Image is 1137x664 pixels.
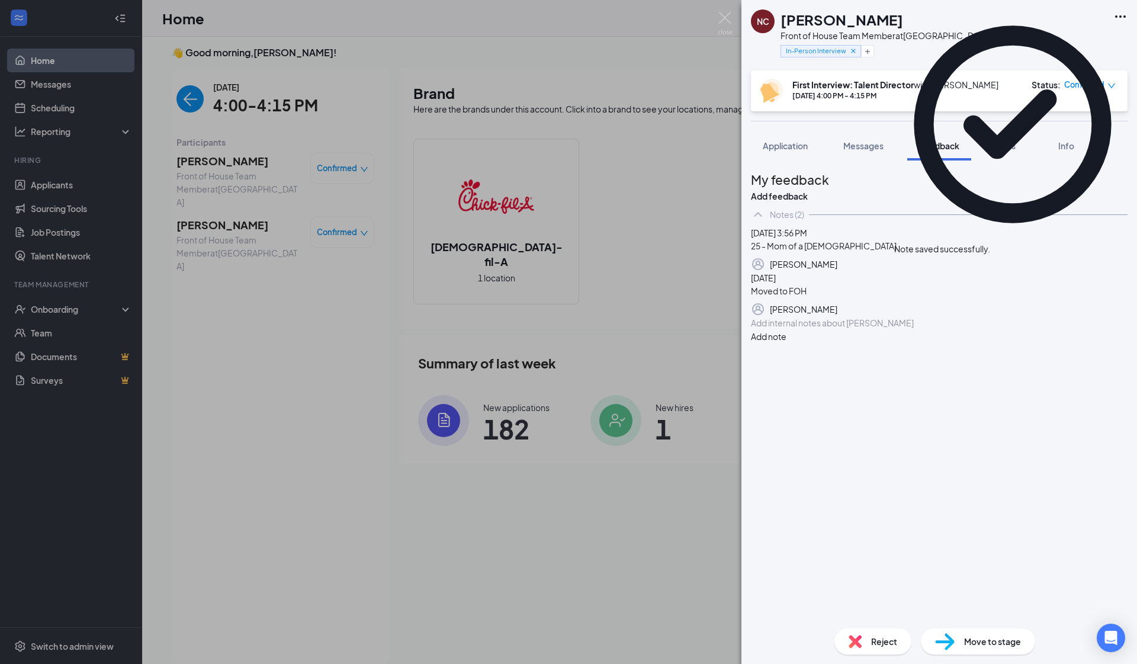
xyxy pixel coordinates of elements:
b: First Interview: Talent Director [792,79,914,90]
button: Add note [751,330,786,343]
svg: Profile [751,257,765,271]
span: Move to stage [964,635,1021,648]
button: Plus [861,45,874,57]
div: [DATE] 4:00 PM - 4:15 PM [792,91,998,101]
span: Reject [871,635,897,648]
button: Add feedback [751,190,808,203]
h2: My feedback [751,170,829,190]
div: [PERSON_NAME] [770,258,837,271]
div: Open Intercom Messenger [1097,624,1125,652]
span: Application [763,140,808,151]
svg: Profile [751,302,765,316]
div: Notes (2) [770,208,804,220]
div: Front of House Team Member at [GEOGRAPHIC_DATA] [781,30,990,41]
div: NC [757,15,769,27]
div: with [PERSON_NAME] [792,79,998,91]
svg: ChevronUp [751,207,765,222]
span: Messages [843,140,884,151]
svg: Plus [864,48,871,55]
span: [DATE] 3:56 PM [751,227,807,238]
h1: [PERSON_NAME] [781,9,903,30]
svg: CheckmarkCircle [894,6,1131,243]
div: 25 - Mom of a [DEMOGRAPHIC_DATA] [751,239,1128,252]
span: In-Person Interview [786,46,846,56]
div: Note saved successfully. [894,243,990,255]
div: Moved to FOH [751,284,1128,297]
svg: Cross [849,47,857,55]
div: [PERSON_NAME] [770,303,837,316]
span: [DATE] [751,272,776,283]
